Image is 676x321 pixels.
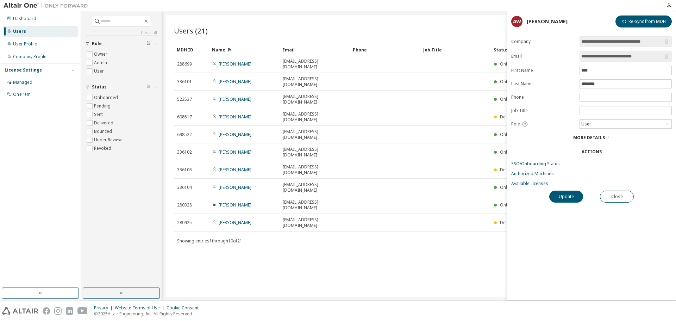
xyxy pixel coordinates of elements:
[283,164,347,175] span: [EMAIL_ADDRESS][DOMAIN_NAME]
[511,68,575,73] label: First Name
[13,16,36,21] div: Dashboard
[177,185,192,190] span: 336104
[43,307,50,315] img: facebook.svg
[219,220,251,226] a: [PERSON_NAME]
[94,119,115,127] label: Delivered
[94,110,104,119] label: Sent
[177,114,192,120] span: 698517
[511,39,575,44] label: Company
[282,44,347,55] div: Email
[177,79,192,85] span: 336101
[92,84,107,90] span: Status
[511,16,522,27] div: AW
[580,120,592,128] div: User
[494,44,627,55] div: Status
[54,307,62,315] img: instagram.svg
[146,41,151,47] span: Clear filter
[219,61,251,67] a: [PERSON_NAME]
[94,93,119,102] label: Onboarded
[94,136,123,144] label: Under Review
[500,96,524,102] span: Onboarded
[86,79,157,95] button: Status
[219,149,251,155] a: [PERSON_NAME]
[511,121,520,127] span: Role
[94,50,109,58] label: Owner
[174,26,208,36] span: Users (21)
[219,79,251,85] a: [PERSON_NAME]
[94,67,105,75] label: User
[582,149,602,155] div: Actions
[94,311,203,317] p: © 2025 Altair Engineering, Inc. All Rights Reserved.
[94,58,108,67] label: Admin
[13,41,37,47] div: User Profile
[146,84,151,90] span: Clear filter
[94,102,112,110] label: Pending
[13,92,31,97] div: On Prem
[5,67,42,73] div: License Settings
[177,44,206,55] div: MDH ID
[212,44,277,55] div: Name
[219,114,251,120] a: [PERSON_NAME]
[283,94,347,105] span: [EMAIL_ADDRESS][DOMAIN_NAME]
[13,54,46,60] div: Company Profile
[177,220,192,226] span: 280925
[500,79,524,85] span: Onboarded
[500,202,524,208] span: Onboarded
[549,191,583,203] button: Update
[283,199,347,211] span: [EMAIL_ADDRESS][DOMAIN_NAME]
[77,307,88,315] img: youtube.svg
[66,307,73,315] img: linkedin.svg
[615,16,672,27] button: Re-Sync from MDH
[283,147,347,158] span: [EMAIL_ADDRESS][DOMAIN_NAME]
[13,80,32,85] div: Managed
[283,217,347,228] span: [EMAIL_ADDRESS][DOMAIN_NAME]
[92,41,102,47] span: Role
[2,307,38,315] img: altair_logo.svg
[283,129,347,140] span: [EMAIL_ADDRESS][DOMAIN_NAME]
[423,44,488,55] div: Job Title
[219,184,251,190] a: [PERSON_NAME]
[600,191,634,203] button: Close
[177,97,192,102] span: 523537
[219,202,251,208] a: [PERSON_NAME]
[177,132,192,137] span: 698522
[511,81,575,87] label: Last Name
[283,111,347,123] span: [EMAIL_ADDRESS][DOMAIN_NAME]
[167,305,203,311] div: Cookie Consent
[86,36,157,51] button: Role
[177,167,192,173] span: 336103
[13,29,26,34] div: Users
[94,144,113,153] label: Revoked
[511,171,672,177] a: Authorized Machines
[500,184,524,190] span: Onboarded
[283,76,347,87] span: [EMAIL_ADDRESS][DOMAIN_NAME]
[527,19,568,24] div: [PERSON_NAME]
[219,96,251,102] a: [PERSON_NAME]
[94,127,113,136] label: Bounced
[511,181,672,186] a: Available Licenses
[580,120,671,128] div: User
[283,182,347,193] span: [EMAIL_ADDRESS][DOMAIN_NAME]
[511,94,575,100] label: Phone
[500,114,519,120] span: Delivered
[115,305,167,311] div: Website Terms of Use
[177,61,192,67] span: 288699
[219,167,251,173] a: [PERSON_NAME]
[500,167,519,173] span: Delivered
[283,58,347,70] span: [EMAIL_ADDRESS][DOMAIN_NAME]
[511,108,575,113] label: Job Title
[511,54,575,59] label: Email
[500,61,524,67] span: Onboarded
[94,305,115,311] div: Privacy
[177,238,242,244] span: Showing entries 1 through 10 of 21
[573,135,605,141] span: More Details
[86,30,157,36] a: Clear all
[500,149,524,155] span: Onboarded
[500,131,524,137] span: Onboarded
[177,202,192,208] span: 280328
[500,220,519,226] span: Delivered
[511,161,672,167] a: SSO/Onboarding Status
[177,149,192,155] span: 336102
[4,2,92,9] img: Altair One
[219,131,251,137] a: [PERSON_NAME]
